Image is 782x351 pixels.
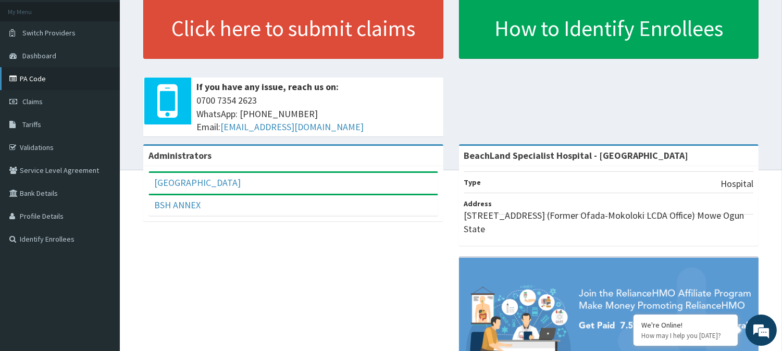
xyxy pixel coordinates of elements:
[22,28,76,37] span: Switch Providers
[721,177,753,191] p: Hospital
[22,120,41,129] span: Tariffs
[19,52,42,78] img: d_794563401_company_1708531726252_794563401
[22,97,43,106] span: Claims
[54,58,175,72] div: Chat with us now
[464,209,754,235] p: [STREET_ADDRESS] (Former Ofada-Mokoloki LCDA Office) Mowe Ogun State
[148,149,212,161] b: Administrators
[464,199,492,208] b: Address
[154,177,241,189] a: [GEOGRAPHIC_DATA]
[22,51,56,60] span: Dashboard
[464,178,481,187] b: Type
[641,331,730,340] p: How may I help you today?
[154,199,201,211] a: BSH ANNEX
[641,320,730,330] div: We're Online!
[196,81,339,93] b: If you have any issue, reach us on:
[60,108,144,213] span: We're online!
[5,237,198,274] textarea: Type your message and hit 'Enter'
[464,149,689,161] strong: BeachLand Specialist Hospital - [GEOGRAPHIC_DATA]
[220,121,364,133] a: [EMAIL_ADDRESS][DOMAIN_NAME]
[196,94,438,134] span: 0700 7354 2623 WhatsApp: [PHONE_NUMBER] Email:
[171,5,196,30] div: Minimize live chat window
